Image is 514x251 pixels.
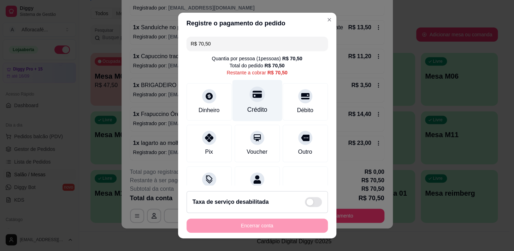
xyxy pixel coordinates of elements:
div: Quantia por pessoa ( 1 pessoas) [212,55,302,62]
div: Crédito [247,105,267,114]
div: Voucher [247,148,267,156]
button: Close [324,14,335,25]
div: Pix [205,148,213,156]
div: Restante a cobrar [226,69,287,76]
h2: Taxa de serviço desabilitada [193,198,269,206]
div: Total do pedido [230,62,285,69]
input: Ex.: hambúrguer de cordeiro [191,37,324,51]
div: R$ 70,50 [267,69,288,76]
div: Débito [297,106,313,115]
div: R$ 70,50 [265,62,285,69]
div: Outro [298,148,312,156]
div: Dinheiro [199,106,220,115]
div: R$ 70,50 [282,55,302,62]
header: Registre o pagamento do pedido [178,13,336,34]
